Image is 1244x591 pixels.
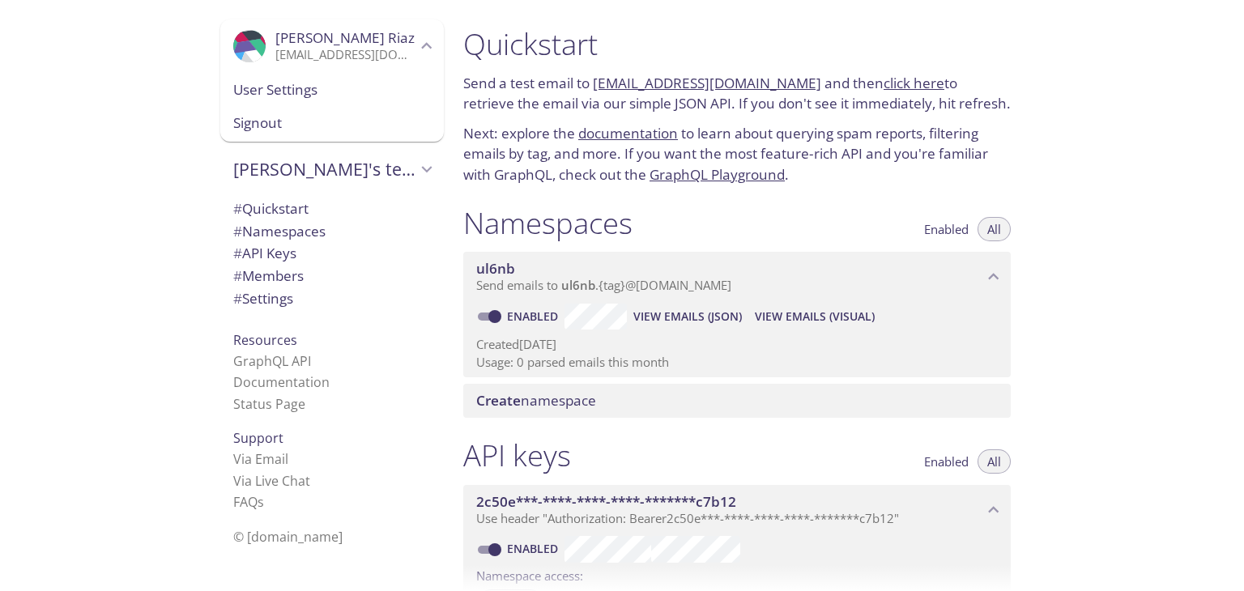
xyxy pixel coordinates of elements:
div: Mustafa Riaz [220,19,444,73]
span: Namespaces [233,222,326,240]
p: [EMAIL_ADDRESS][DOMAIN_NAME] [275,47,416,63]
div: Namespaces [220,220,444,243]
span: ul6nb [476,259,515,278]
span: Signout [233,113,431,134]
span: Send emails to . {tag} @[DOMAIN_NAME] [476,277,731,293]
h1: Quickstart [463,26,1011,62]
span: ul6nb [561,277,595,293]
button: View Emails (Visual) [748,304,881,330]
div: User Settings [220,73,444,107]
span: # [233,244,242,262]
div: Quickstart [220,198,444,220]
button: View Emails (JSON) [627,304,748,330]
div: API Keys [220,242,444,265]
a: documentation [578,124,678,142]
p: Next: explore the to learn about querying spam reports, filtering emails by tag, and more. If you... [463,123,1011,185]
span: Create [476,391,521,410]
span: Settings [233,289,293,308]
div: Team Settings [220,287,444,310]
a: click here [884,74,944,92]
div: Members [220,265,444,287]
span: [PERSON_NAME] Riaz [275,28,415,47]
h1: API keys [463,437,571,474]
button: Enabled [914,449,978,474]
a: [EMAIL_ADDRESS][DOMAIN_NAME] [593,74,821,92]
button: Enabled [914,217,978,241]
span: s [258,493,264,511]
span: namespace [476,391,596,410]
div: ul6nb namespace [463,252,1011,302]
a: Documentation [233,373,330,391]
p: Created [DATE] [476,336,998,353]
span: Quickstart [233,199,309,218]
a: GraphQL Playground [650,165,785,184]
span: [PERSON_NAME]'s team [233,158,416,181]
span: User Settings [233,79,431,100]
button: All [978,217,1011,241]
div: Signout [220,106,444,142]
span: © [DOMAIN_NAME] [233,528,343,546]
a: Via Live Chat [233,472,310,490]
h1: Namespaces [463,205,633,241]
button: All [978,449,1011,474]
div: Create namespace [463,384,1011,418]
span: # [233,222,242,240]
a: Enabled [505,308,564,324]
label: Namespace access: [476,563,583,586]
p: Send a test email to and then to retrieve the email via our simple JSON API. If you don't see it ... [463,73,1011,114]
a: Enabled [505,541,564,556]
a: FAQ [233,493,264,511]
span: View Emails (Visual) [755,307,875,326]
span: # [233,199,242,218]
span: Members [233,266,304,285]
span: # [233,289,242,308]
span: Support [233,429,283,447]
a: GraphQL API [233,352,311,370]
span: View Emails (JSON) [633,307,742,326]
span: # [233,266,242,285]
a: Status Page [233,395,305,413]
div: Mustafa's team [220,148,444,190]
p: Usage: 0 parsed emails this month [476,354,998,371]
span: Resources [233,331,297,349]
a: Via Email [233,450,288,468]
span: API Keys [233,244,296,262]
